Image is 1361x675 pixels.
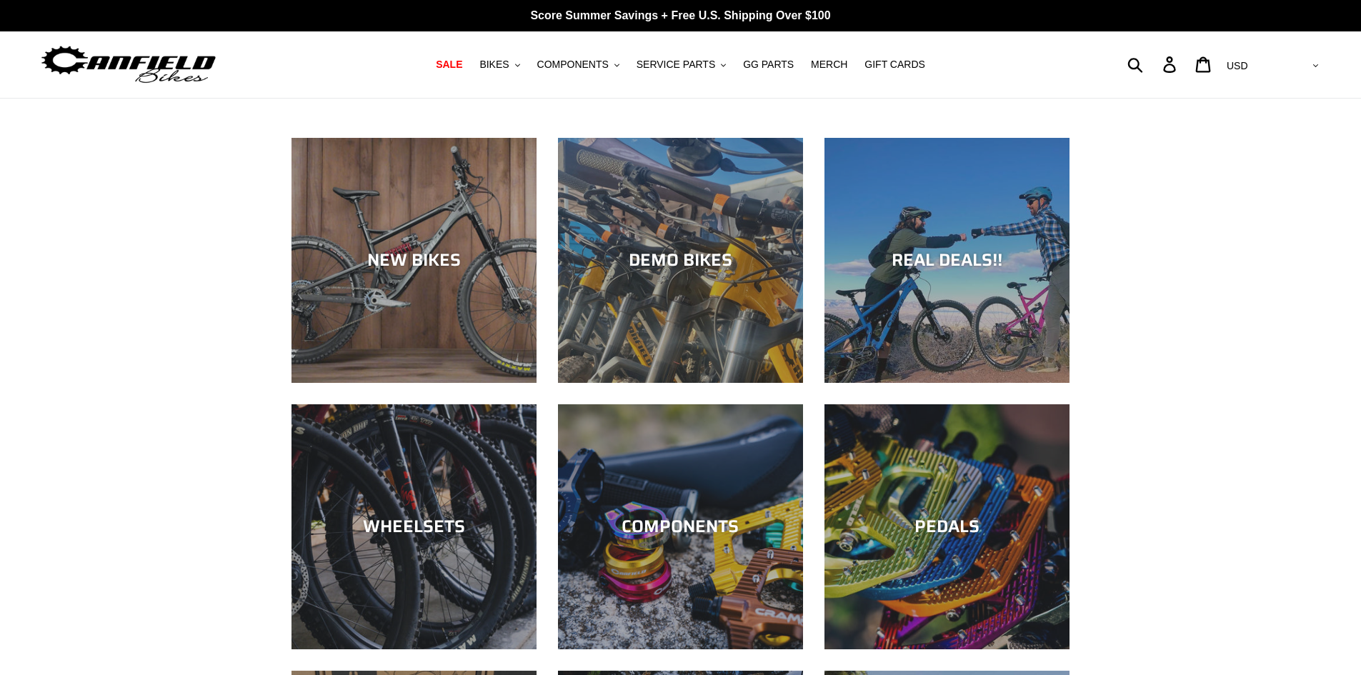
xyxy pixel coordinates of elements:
span: GIFT CARDS [864,59,925,71]
span: BIKES [479,59,509,71]
span: SALE [436,59,462,71]
div: COMPONENTS [558,516,803,537]
a: PEDALS [824,404,1070,649]
button: COMPONENTS [530,55,627,74]
div: NEW BIKES [291,250,537,271]
span: GG PARTS [743,59,794,71]
div: DEMO BIKES [558,250,803,271]
div: REAL DEALS!! [824,250,1070,271]
span: MERCH [811,59,847,71]
a: GIFT CARDS [857,55,932,74]
a: DEMO BIKES [558,138,803,383]
span: COMPONENTS [537,59,609,71]
a: MERCH [804,55,854,74]
div: PEDALS [824,516,1070,537]
button: SERVICE PARTS [629,55,733,74]
div: WHEELSETS [291,516,537,537]
a: REAL DEALS!! [824,138,1070,383]
input: Search [1135,49,1172,80]
a: NEW BIKES [291,138,537,383]
a: WHEELSETS [291,404,537,649]
img: Canfield Bikes [39,42,218,87]
a: SALE [429,55,469,74]
span: SERVICE PARTS [637,59,715,71]
button: BIKES [472,55,527,74]
a: GG PARTS [736,55,801,74]
a: COMPONENTS [558,404,803,649]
